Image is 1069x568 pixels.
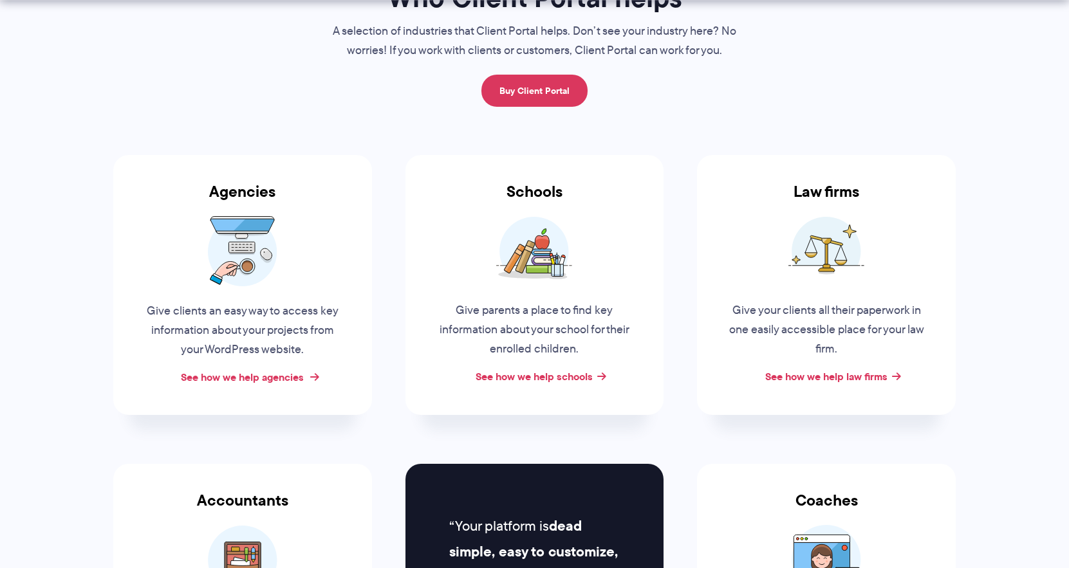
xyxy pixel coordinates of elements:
[697,491,956,525] h3: Coaches
[319,22,750,60] p: A selection of industries that Client Portal helps. Don’t see your industry here? No worries! If ...
[113,183,372,216] h3: Agencies
[697,183,956,216] h3: Law firms
[436,301,632,359] p: Give parents a place to find key information about your school for their enrolled children.
[145,302,340,360] p: Give clients an easy way to access key information about your projects from your WordPress website.
[481,75,588,107] a: Buy Client Portal
[765,369,888,384] a: See how we help law firms
[181,369,304,385] a: See how we help agencies
[729,301,924,359] p: Give your clients all their paperwork in one easily accessible place for your law firm.
[476,369,593,384] a: See how we help schools
[113,491,372,525] h3: Accountants
[405,183,664,216] h3: Schools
